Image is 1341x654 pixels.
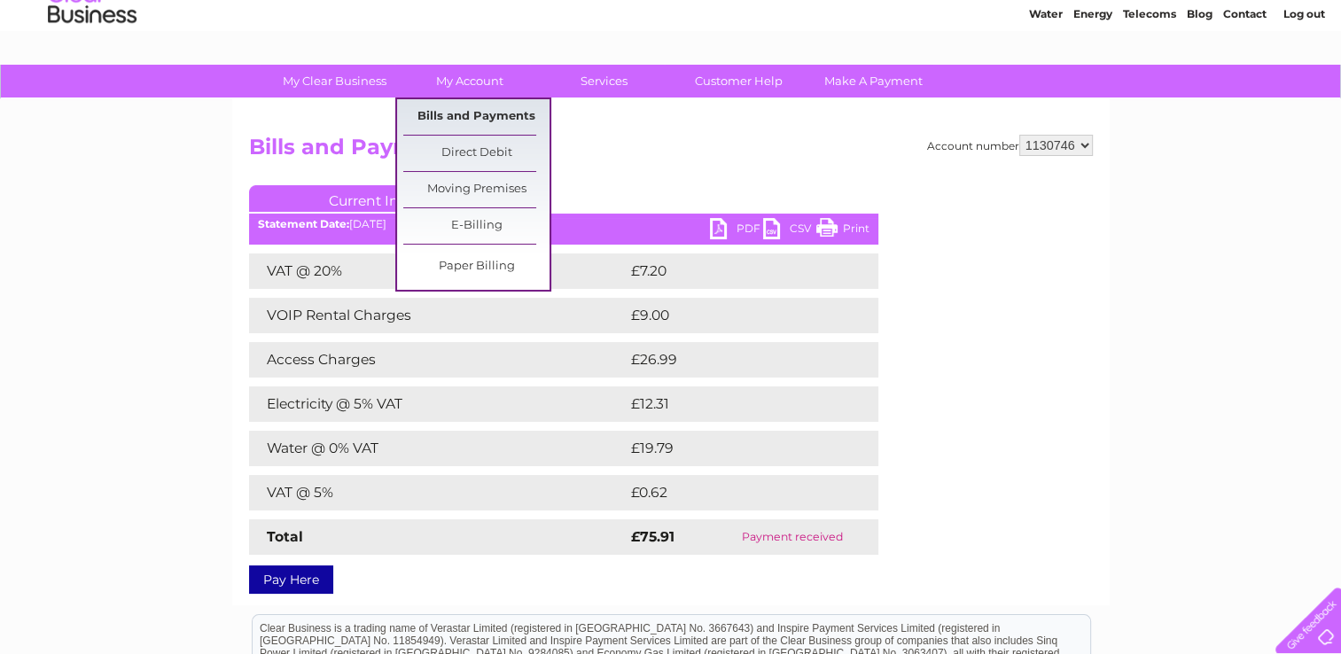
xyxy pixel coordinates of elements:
[396,65,542,97] a: My Account
[403,99,550,135] a: Bills and Payments
[1007,9,1129,31] a: 0333 014 3131
[403,208,550,244] a: E-Billing
[249,565,333,594] a: Pay Here
[627,386,838,422] td: £12.31
[1223,75,1267,89] a: Contact
[1029,75,1063,89] a: Water
[249,253,627,289] td: VAT @ 20%
[666,65,812,97] a: Customer Help
[800,65,947,97] a: Make A Payment
[249,431,627,466] td: Water @ 0% VAT
[927,135,1093,156] div: Account number
[253,10,1090,86] div: Clear Business is a trading name of Verastar Limited (registered in [GEOGRAPHIC_DATA] No. 3667643...
[249,298,627,333] td: VOIP Rental Charges
[631,528,674,545] strong: £75.91
[403,249,550,284] a: Paper Billing
[1187,75,1212,89] a: Blog
[249,386,627,422] td: Electricity @ 5% VAT
[707,519,877,555] td: Payment received
[627,475,837,510] td: £0.62
[47,46,137,100] img: logo.png
[249,342,627,378] td: Access Charges
[249,185,515,212] a: Current Invoice
[1073,75,1112,89] a: Energy
[763,218,816,244] a: CSV
[627,298,838,333] td: £9.00
[249,218,878,230] div: [DATE]
[261,65,408,97] a: My Clear Business
[710,218,763,244] a: PDF
[627,342,844,378] td: £26.99
[249,475,627,510] td: VAT @ 5%
[403,172,550,207] a: Moving Premises
[267,528,303,545] strong: Total
[1123,75,1176,89] a: Telecoms
[627,431,841,466] td: £19.79
[258,217,349,230] b: Statement Date:
[531,65,677,97] a: Services
[403,136,550,171] a: Direct Debit
[1283,75,1324,89] a: Log out
[816,218,869,244] a: Print
[249,135,1093,168] h2: Bills and Payments
[627,253,837,289] td: £7.20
